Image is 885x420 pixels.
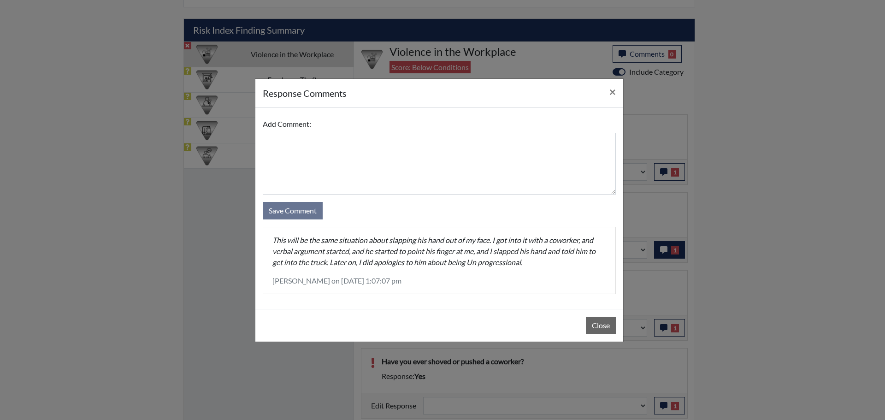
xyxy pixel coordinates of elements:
button: Close [602,79,623,105]
span: × [609,85,616,98]
button: Close [586,317,616,334]
p: This will be the same situation about slapping his hand out of my face. I got into it with a cowo... [272,235,606,268]
label: Add Comment: [263,115,311,133]
p: [PERSON_NAME] on [DATE] 1:07:07 pm [272,275,606,286]
h5: response Comments [263,86,347,100]
button: Save Comment [263,202,323,219]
